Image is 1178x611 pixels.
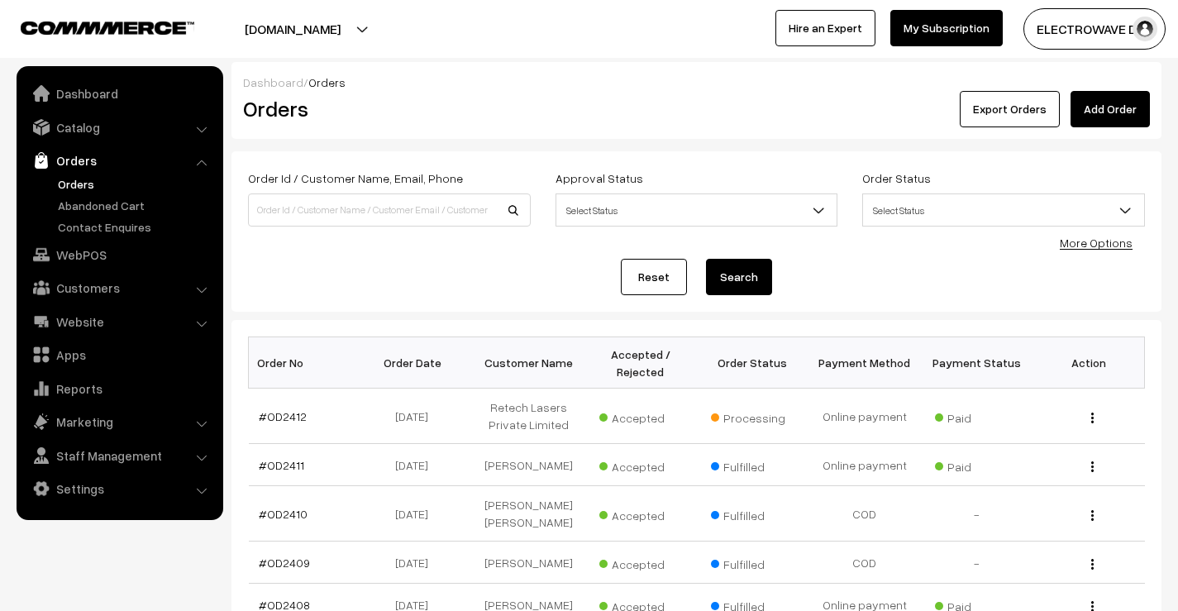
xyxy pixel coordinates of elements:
[473,542,585,584] td: [PERSON_NAME]
[711,551,794,573] span: Fulfilled
[697,337,809,389] th: Order Status
[473,389,585,444] td: Retech Lasers Private Limited
[1023,8,1166,50] button: ELECTROWAVE DE…
[1033,337,1145,389] th: Action
[621,259,687,295] a: Reset
[935,454,1018,475] span: Paid
[808,486,921,542] td: COD
[808,542,921,584] td: COD
[243,96,529,122] h2: Orders
[360,389,473,444] td: [DATE]
[360,486,473,542] td: [DATE]
[556,169,643,187] label: Approval Status
[21,307,217,337] a: Website
[259,556,310,570] a: #OD2409
[21,474,217,504] a: Settings
[308,75,346,89] span: Orders
[360,444,473,486] td: [DATE]
[862,169,931,187] label: Order Status
[1091,559,1094,570] img: Menu
[21,374,217,403] a: Reports
[21,21,194,34] img: COMMMERCE
[599,405,682,427] span: Accepted
[1091,461,1094,472] img: Menu
[259,409,307,423] a: #OD2412
[711,454,794,475] span: Fulfilled
[360,337,473,389] th: Order Date
[711,503,794,524] span: Fulfilled
[599,503,682,524] span: Accepted
[248,169,463,187] label: Order Id / Customer Name, Email, Phone
[473,486,585,542] td: [PERSON_NAME] [PERSON_NAME]
[259,458,304,472] a: #OD2411
[1091,510,1094,521] img: Menu
[921,542,1033,584] td: -
[862,193,1145,227] span: Select Status
[1091,413,1094,423] img: Menu
[584,337,697,389] th: Accepted / Rejected
[556,196,837,225] span: Select Status
[473,444,585,486] td: [PERSON_NAME]
[1060,236,1133,250] a: More Options
[473,337,585,389] th: Customer Name
[556,193,838,227] span: Select Status
[21,273,217,303] a: Customers
[711,405,794,427] span: Processing
[960,91,1060,127] button: Export Orders
[21,17,165,36] a: COMMMERCE
[21,79,217,108] a: Dashboard
[21,340,217,370] a: Apps
[259,507,308,521] a: #OD2410
[243,74,1150,91] div: /
[248,193,531,227] input: Order Id / Customer Name / Customer Email / Customer Phone
[54,197,217,214] a: Abandoned Cart
[863,196,1144,225] span: Select Status
[360,542,473,584] td: [DATE]
[599,551,682,573] span: Accepted
[1071,91,1150,127] a: Add Order
[21,407,217,437] a: Marketing
[599,454,682,475] span: Accepted
[243,75,303,89] a: Dashboard
[21,146,217,175] a: Orders
[54,218,217,236] a: Contact Enquires
[187,8,398,50] button: [DOMAIN_NAME]
[890,10,1003,46] a: My Subscription
[21,441,217,470] a: Staff Management
[808,444,921,486] td: Online payment
[921,337,1033,389] th: Payment Status
[921,486,1033,542] td: -
[935,405,1018,427] span: Paid
[54,175,217,193] a: Orders
[249,337,361,389] th: Order No
[808,389,921,444] td: Online payment
[706,259,772,295] button: Search
[21,112,217,142] a: Catalog
[775,10,875,46] a: Hire an Expert
[1133,17,1157,41] img: user
[808,337,921,389] th: Payment Method
[21,240,217,270] a: WebPOS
